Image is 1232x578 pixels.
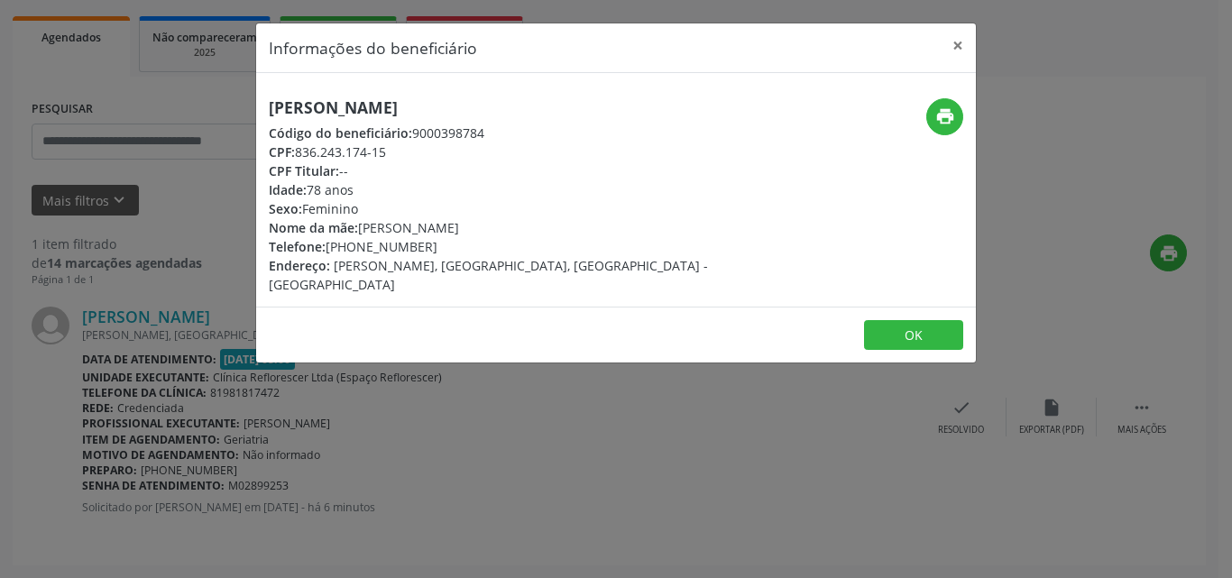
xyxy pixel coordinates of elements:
h5: [PERSON_NAME] [269,98,723,117]
div: 78 anos [269,180,723,199]
div: [PERSON_NAME] [269,218,723,237]
span: Telefone: [269,238,326,255]
span: Código do beneficiário: [269,124,412,142]
button: OK [864,320,963,351]
i: print [935,106,955,126]
div: Feminino [269,199,723,218]
button: Close [940,23,976,68]
div: 836.243.174-15 [269,142,723,161]
div: -- [269,161,723,180]
div: [PHONE_NUMBER] [269,237,723,256]
div: 9000398784 [269,124,723,142]
button: print [926,98,963,135]
span: Endereço: [269,257,330,274]
span: CPF Titular: [269,162,339,179]
span: [PERSON_NAME], [GEOGRAPHIC_DATA], [GEOGRAPHIC_DATA] - [GEOGRAPHIC_DATA] [269,257,708,293]
span: Idade: [269,181,307,198]
span: Nome da mãe: [269,219,358,236]
span: CPF: [269,143,295,161]
span: Sexo: [269,200,302,217]
h5: Informações do beneficiário [269,36,477,60]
